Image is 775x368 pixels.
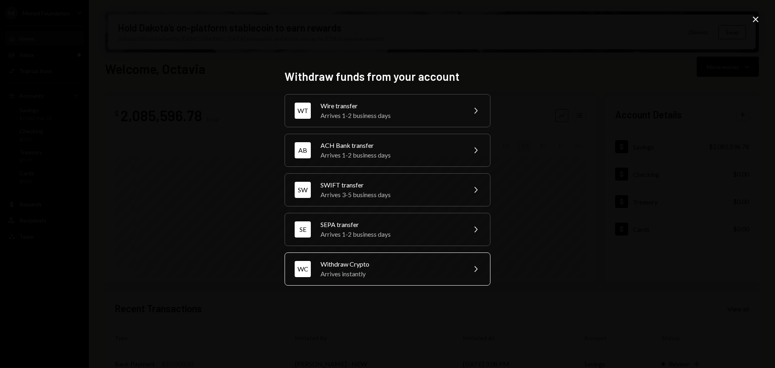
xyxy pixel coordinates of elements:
div: SW [295,182,311,198]
div: Arrives 3-5 business days [320,190,461,200]
button: WCWithdraw CryptoArrives instantly [285,252,490,286]
div: Withdraw Crypto [320,259,461,269]
div: Wire transfer [320,101,461,111]
div: SWIFT transfer [320,180,461,190]
h2: Withdraw funds from your account [285,69,490,84]
div: WT [295,103,311,119]
button: SWSWIFT transferArrives 3-5 business days [285,173,490,206]
button: WTWire transferArrives 1-2 business days [285,94,490,127]
button: SESEPA transferArrives 1-2 business days [285,213,490,246]
div: AB [295,142,311,158]
div: ACH Bank transfer [320,141,461,150]
div: WC [295,261,311,277]
div: Arrives instantly [320,269,461,279]
div: Arrives 1-2 business days [320,229,461,239]
div: SE [295,221,311,238]
div: SEPA transfer [320,220,461,229]
button: ABACH Bank transferArrives 1-2 business days [285,134,490,167]
div: Arrives 1-2 business days [320,150,461,160]
div: Arrives 1-2 business days [320,111,461,120]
